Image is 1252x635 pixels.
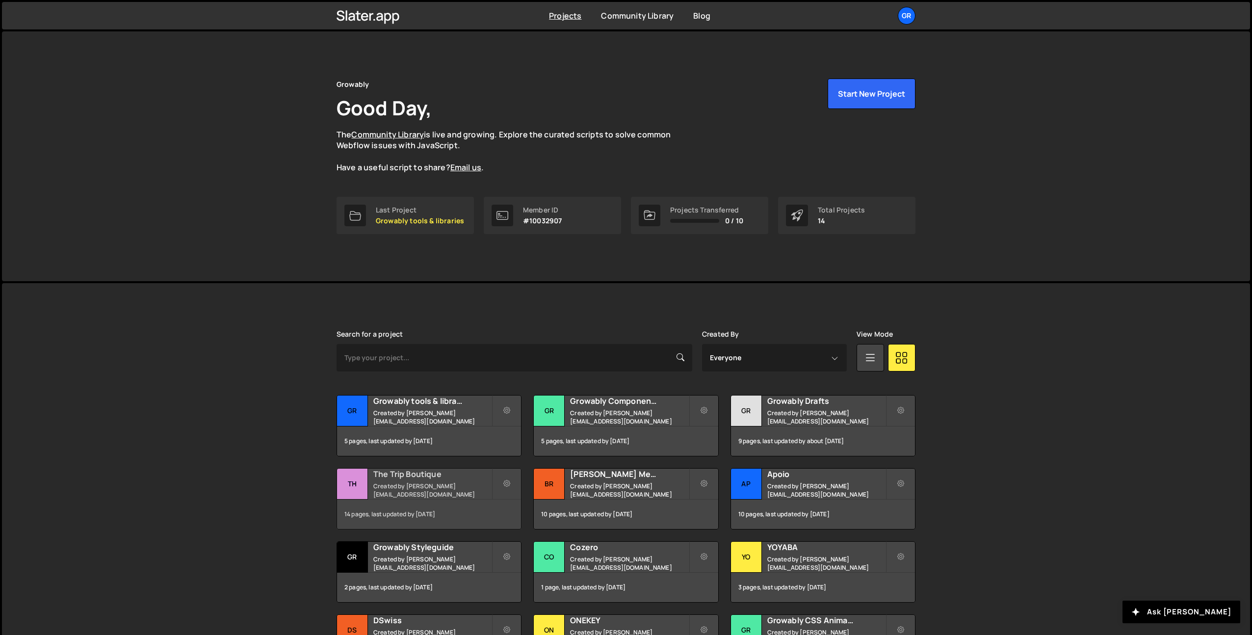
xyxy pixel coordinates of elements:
div: Total Projects [818,206,865,214]
small: Created by [PERSON_NAME][EMAIL_ADDRESS][DOMAIN_NAME] [373,555,492,572]
a: Community Library [601,10,674,21]
label: View Mode [857,330,893,338]
h2: Growably tools & libraries [373,396,492,406]
a: Gr Growably Drafts Created by [PERSON_NAME][EMAIL_ADDRESS][DOMAIN_NAME] 9 pages, last updated by ... [730,395,915,456]
a: Gr Growably tools & libraries Created by [PERSON_NAME][EMAIL_ADDRESS][DOMAIN_NAME] 5 pages, last ... [337,395,522,456]
div: Projects Transferred [670,206,743,214]
a: Projects [549,10,581,21]
a: Co Cozero Created by [PERSON_NAME][EMAIL_ADDRESS][DOMAIN_NAME] 1 page, last updated by [DATE] [533,541,718,603]
a: Last Project Growably tools & libraries [337,197,474,234]
div: 1 page, last updated by [DATE] [534,573,718,602]
small: Created by [PERSON_NAME][EMAIL_ADDRESS][DOMAIN_NAME] [373,482,492,499]
button: Start New Project [828,79,915,109]
h2: ONEKEY [570,615,688,626]
div: Gr [534,396,565,426]
a: Gr Growably Component Library Created by [PERSON_NAME][EMAIL_ADDRESS][DOMAIN_NAME] 5 pages, last ... [533,395,718,456]
h2: DSwiss [373,615,492,626]
h2: Growably Styleguide [373,542,492,553]
div: 5 pages, last updated by [DATE] [337,426,521,456]
small: Created by [PERSON_NAME][EMAIL_ADDRESS][DOMAIN_NAME] [767,409,886,425]
div: Gr [337,542,368,573]
a: Ap Apoio Created by [PERSON_NAME][EMAIL_ADDRESS][DOMAIN_NAME] 10 pages, last updated by [DATE] [730,468,915,529]
label: Search for a project [337,330,403,338]
div: 5 pages, last updated by [DATE] [534,426,718,456]
h2: Growably Component Library [570,396,688,406]
div: 2 pages, last updated by [DATE] [337,573,521,602]
div: Member ID [523,206,562,214]
a: Email us [450,162,481,173]
button: Ask [PERSON_NAME] [1122,601,1240,623]
a: Blog [693,10,710,21]
div: 10 pages, last updated by [DATE] [731,500,915,529]
p: 14 [818,217,865,225]
div: Gr [731,396,762,426]
small: Created by [PERSON_NAME][EMAIL_ADDRESS][DOMAIN_NAME] [373,409,492,425]
small: Created by [PERSON_NAME][EMAIL_ADDRESS][DOMAIN_NAME] [767,482,886,499]
a: YO YOYABA Created by [PERSON_NAME][EMAIL_ADDRESS][DOMAIN_NAME] 3 pages, last updated by [DATE] [730,541,915,603]
small: Created by [PERSON_NAME][EMAIL_ADDRESS][DOMAIN_NAME] [570,409,688,425]
h2: [PERSON_NAME] Media [570,469,688,479]
small: Created by [PERSON_NAME][EMAIL_ADDRESS][DOMAIN_NAME] [767,555,886,572]
p: The is live and growing. Explore the curated scripts to solve common Webflow issues with JavaScri... [337,129,690,173]
div: 10 pages, last updated by [DATE] [534,500,718,529]
div: Gr [337,396,368,426]
small: Created by [PERSON_NAME][EMAIL_ADDRESS][DOMAIN_NAME] [570,555,688,572]
div: YO [731,542,762,573]
div: Growably [337,79,369,90]
label: Created By [702,330,739,338]
small: Created by [PERSON_NAME][EMAIL_ADDRESS][DOMAIN_NAME] [570,482,688,499]
div: 9 pages, last updated by about [DATE] [731,426,915,456]
span: 0 / 10 [725,217,743,225]
div: 3 pages, last updated by [DATE] [731,573,915,602]
div: Co [534,542,565,573]
h2: Growably CSS Animation library [767,615,886,626]
h2: Apoio [767,469,886,479]
div: 14 pages, last updated by [DATE] [337,500,521,529]
div: Ap [731,469,762,500]
h2: The Trip Boutique [373,469,492,479]
p: #10032907 [523,217,562,225]
div: Th [337,469,368,500]
input: Type your project... [337,344,692,371]
h2: Growably Drafts [767,396,886,406]
a: Community Library [351,129,424,140]
a: Th The Trip Boutique Created by [PERSON_NAME][EMAIL_ADDRESS][DOMAIN_NAME] 14 pages, last updated ... [337,468,522,529]
a: Gr [898,7,915,25]
div: Last Project [376,206,464,214]
h2: Cozero [570,542,688,553]
a: Gr Growably Styleguide Created by [PERSON_NAME][EMAIL_ADDRESS][DOMAIN_NAME] 2 pages, last updated... [337,541,522,603]
a: Br [PERSON_NAME] Media Created by [PERSON_NAME][EMAIL_ADDRESS][DOMAIN_NAME] 10 pages, last update... [533,468,718,529]
h2: YOYABA [767,542,886,553]
div: Br [534,469,565,500]
p: Growably tools & libraries [376,217,464,225]
h1: Good Day, [337,94,432,121]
